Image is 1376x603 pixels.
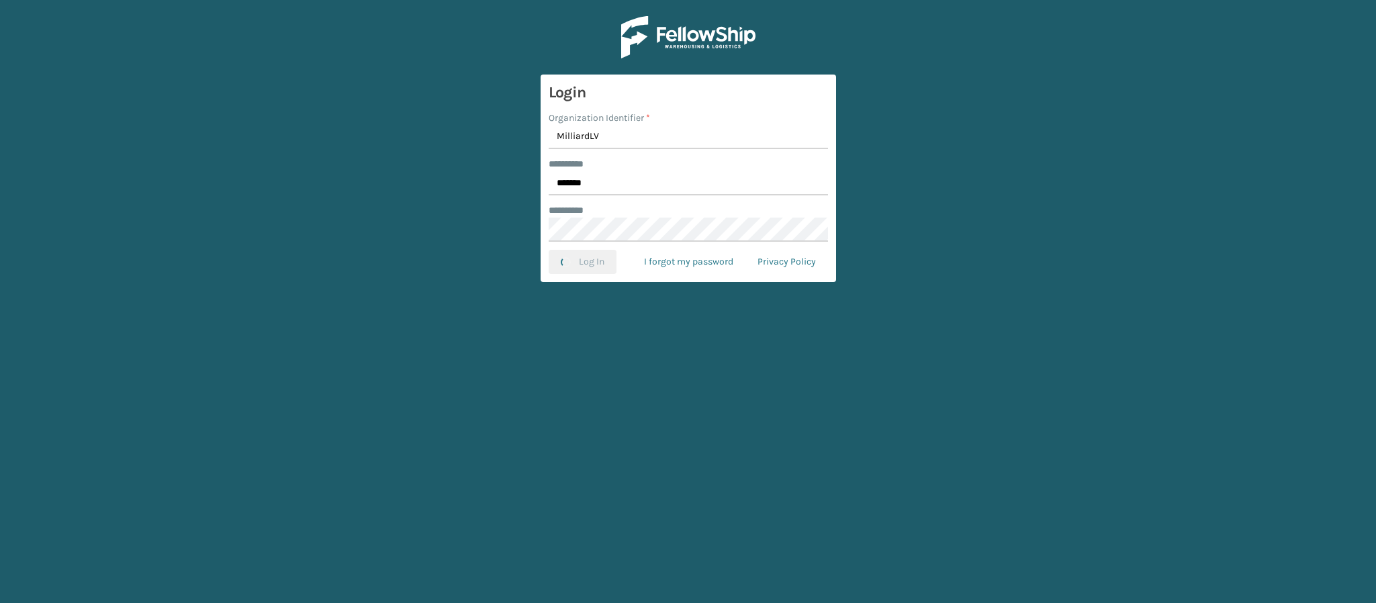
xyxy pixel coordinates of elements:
[632,250,745,274] a: I forgot my password
[621,16,755,58] img: Logo
[745,250,828,274] a: Privacy Policy
[549,83,828,103] h3: Login
[549,111,650,125] label: Organization Identifier
[549,250,616,274] button: Log In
